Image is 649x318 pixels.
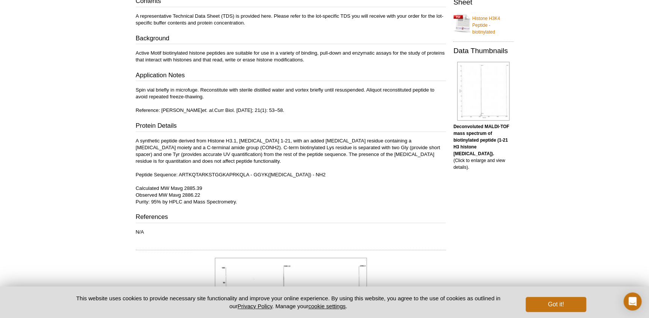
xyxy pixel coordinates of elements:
[136,138,446,205] p: A synthetic peptide derived from Histone H3.1, [MEDICAL_DATA] 1-21, with an added [MEDICAL_DATA] ...
[136,87,446,114] p: Spin vial briefly in microfuge. Reconstitute with sterile distilled water and vortex briefly unti...
[453,124,509,156] b: Deconvoluted MALDI-TOF mass spectrum of biotinylated peptide (1-21 H3 histone [MEDICAL_DATA]).
[136,229,446,235] p: N/A
[136,121,446,132] h3: Protein Details
[136,213,446,223] h3: References
[202,107,214,113] i: et. al.
[136,34,446,44] h3: Background
[453,11,514,35] a: Histone H3K4 Peptide - biotinylated
[623,292,641,310] div: Open Intercom Messenger
[63,294,514,310] p: This website uses cookies to provide necessary site functionality and improve your online experie...
[308,303,345,309] button: cookie settings
[453,123,514,171] p: (Click to enlarge and view details).
[237,303,272,309] a: Privacy Policy
[136,71,446,81] h3: Application Notes
[526,297,586,312] button: Got it!
[136,13,446,26] p: A representative Technical Data Sheet (TDS) is provided here. Please refer to the lot-specific TD...
[453,47,514,54] h2: Data Thumbnails
[136,50,446,63] p: Active Motif biotinylated histone peptides are suitable for use in a variety of binding, pull-dow...
[457,62,509,121] img: Deconvoluted MALDI-TOF mass spectrum of biotinylated peptide (1-21 H3 histone amino acids).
